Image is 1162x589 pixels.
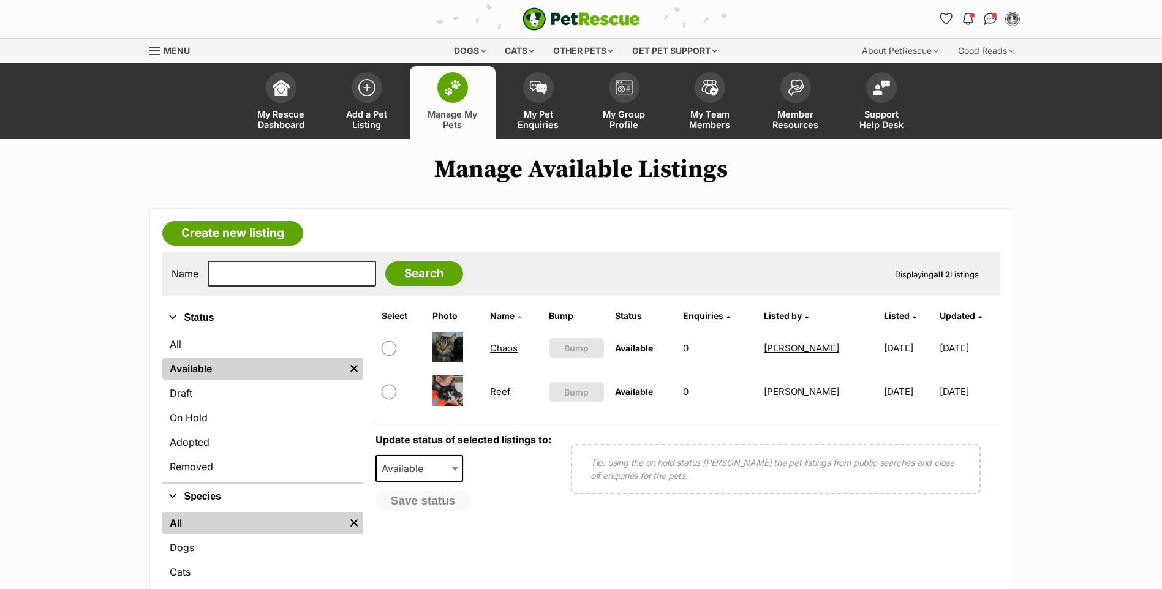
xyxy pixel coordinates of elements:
a: All [162,512,345,534]
a: My Rescue Dashboard [238,66,324,139]
a: Favourites [937,9,956,29]
img: group-profile-icon-3fa3cf56718a62981997c0bc7e787c4b2cf8bcc04b72c1350f741eb67cf2f40e.svg [616,80,633,95]
a: Support Help Desk [839,66,924,139]
button: My account [1003,9,1022,29]
img: pet-enquiries-icon-7e3ad2cf08bfb03b45e93fb7055b45f3efa6380592205ae92323e6603595dc1f.svg [530,81,547,94]
a: Removed [162,456,363,478]
a: Dogs [162,536,363,558]
td: 0 [678,370,758,413]
a: Cats [162,561,363,583]
td: [DATE] [940,370,999,413]
img: member-resources-icon-8e73f808a243e03378d46382f2149f9095a855e16c252ad45f914b54edf8863c.svg [787,79,804,96]
button: Save status [375,491,471,511]
button: Species [162,489,363,505]
td: [DATE] [940,327,999,369]
span: Available [377,460,436,477]
img: team-members-icon-5396bd8760b3fe7c0b43da4ab00e1e3bb1a5d9ba89233759b79545d2d3fc5d0d.svg [701,80,719,96]
button: Bump [549,382,604,402]
span: Available [375,455,464,482]
label: Name [172,268,198,279]
span: Manage My Pets [425,109,480,130]
span: Add a Pet Listing [339,109,394,130]
span: Listed by [764,310,802,321]
th: Photo [428,306,484,326]
span: Listed [884,310,910,321]
a: Conversations [981,9,1000,29]
a: Add a Pet Listing [324,66,410,139]
div: Get pet support [624,39,726,63]
a: Available [162,358,345,380]
span: My Rescue Dashboard [254,109,309,130]
span: My Pet Enquiries [511,109,566,130]
img: help-desk-icon-fdf02630f3aa405de69fd3d07c3f3aa587a6932b1a1747fa1d2bba05be0121f9.svg [873,80,890,95]
a: Remove filter [345,512,363,534]
button: Notifications [959,9,978,29]
span: translation missing: en.admin.listings.index.attributes.enquiries [683,310,723,321]
span: My Group Profile [597,109,652,130]
span: Member Resources [768,109,823,130]
img: logo-e224e6f780fb5917bec1dbf3a21bbac754714ae5b6737aabdf751b685950b380.svg [523,7,640,31]
div: Cats [496,39,543,63]
span: Bump [564,386,589,399]
span: Menu [164,45,190,56]
th: Select [377,306,426,326]
img: dashboard-icon-eb2f2d2d3e046f16d808141f083e7271f6b2e854fb5c12c21221c1fb7104beca.svg [273,79,290,96]
strong: all 2 [934,269,950,279]
a: Enquiries [683,310,730,321]
a: Chaos [490,342,518,354]
div: Status [162,331,363,482]
img: add-pet-listing-icon-0afa8454b4691262ce3f59096e99ab1cd57d4a30225e0717b998d2c9b9846f56.svg [358,79,375,96]
span: Support Help Desk [854,109,909,130]
span: Name [490,310,515,321]
a: Remove filter [345,358,363,380]
td: [DATE] [879,370,938,413]
img: manage-my-pets-icon-02211641906a0b7f246fdf0571729dbe1e7629f14944591b6c1af311fb30b64b.svg [444,80,461,96]
input: Search [385,261,463,286]
a: My Pet Enquiries [496,66,581,139]
a: On Hold [162,407,363,429]
span: Available [615,343,653,353]
a: Create new listing [162,221,303,246]
span: Bump [564,342,589,355]
span: My Team Members [682,109,738,130]
button: Bump [549,338,604,358]
a: [PERSON_NAME] [764,386,839,397]
span: Available [615,386,653,397]
a: [PERSON_NAME] [764,342,839,354]
a: All [162,333,363,355]
th: Bump [544,306,609,326]
span: Displaying Listings [895,269,979,279]
td: [DATE] [879,327,938,369]
button: Status [162,310,363,326]
img: Khiara Lee Jenkinson profile pic [1006,13,1019,25]
div: Good Reads [949,39,1022,63]
a: Listed [884,310,916,321]
a: My Group Profile [581,66,667,139]
a: PetRescue [523,7,640,31]
a: Menu [149,39,198,61]
a: Draft [162,382,363,404]
div: About PetRescue [853,39,947,63]
td: 0 [678,327,758,369]
ul: Account quick links [937,9,1022,29]
a: Name [490,310,521,321]
img: chat-41dd97257d64d25036548639549fe6c8038ab92f7586957e7f3b1b290dea8141.svg [984,13,997,25]
th: Status [610,306,677,326]
a: Adopted [162,431,363,453]
a: My Team Members [667,66,753,139]
a: Reef [490,386,511,397]
a: Member Resources [753,66,839,139]
div: Other pets [545,39,622,63]
img: notifications-46538b983faf8c2785f20acdc204bb7945ddae34d4c08c2a6579f10ce5e182be.svg [963,13,973,25]
a: Updated [940,310,982,321]
label: Update status of selected listings to: [375,433,551,446]
span: Updated [940,310,975,321]
div: Dogs [445,39,494,63]
a: Manage My Pets [410,66,496,139]
p: Tip: using the on hold status [PERSON_NAME] the pet listings from public searches and close off e... [590,456,961,482]
a: Listed by [764,310,809,321]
